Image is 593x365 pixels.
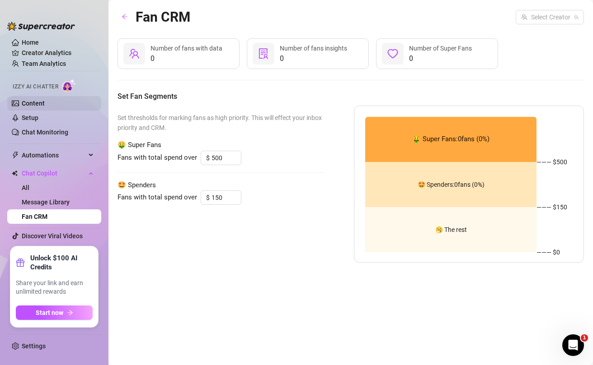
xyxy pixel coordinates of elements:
[409,53,472,64] span: 0
[22,199,70,206] a: Message Library
[22,46,94,60] a: Creator Analytics
[118,140,325,151] span: 🤑 Super Fans
[258,48,269,59] span: solution
[409,45,472,52] span: Number of Super Fans
[129,48,140,59] span: team
[122,14,128,20] span: arrow-left
[118,180,325,191] span: 🤩 Spenders
[136,6,190,28] article: Fan CRM
[12,152,19,159] span: thunderbolt
[412,134,489,145] span: 🤑 Super Fans: 0 fans ( 0 %)
[22,213,47,220] a: Fan CRM
[118,91,584,102] h5: Set Fan Segments
[36,309,63,316] span: Start now
[212,151,241,165] input: 500
[22,39,39,46] a: Home
[118,192,197,203] span: Fans with total spend over
[30,254,93,272] strong: Unlock $100 AI Credits
[62,79,76,92] img: AI Chatter
[22,184,29,191] a: All
[22,114,38,121] a: Setup
[16,258,25,267] span: gift
[16,279,93,296] span: Share your link and earn unlimited rewards
[12,170,18,176] img: Chat Copilot
[118,113,325,133] span: Set thresholds for marking fans as high priority. This will effect your inbox priority and CRM.
[22,148,86,162] span: Automations
[574,14,579,20] span: team
[387,48,398,59] span: heart
[22,60,66,67] a: Team Analytics
[280,53,347,64] span: 0
[7,22,75,31] img: logo-BBDzfeDw.svg
[151,53,222,64] span: 0
[22,100,45,107] a: Content
[22,232,83,240] a: Discover Viral Videos
[280,45,347,52] span: Number of fans insights
[22,166,86,180] span: Chat Copilot
[212,191,241,204] input: 150
[22,129,68,136] a: Chat Monitoring
[118,152,197,163] span: Fans with total spend over
[151,45,222,52] span: Number of fans with data
[581,334,588,342] span: 1
[22,342,46,350] a: Settings
[16,305,93,320] button: Start nowarrow-right
[13,83,58,91] span: Izzy AI Chatter
[67,310,73,316] span: arrow-right
[562,334,584,356] iframe: Intercom live chat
